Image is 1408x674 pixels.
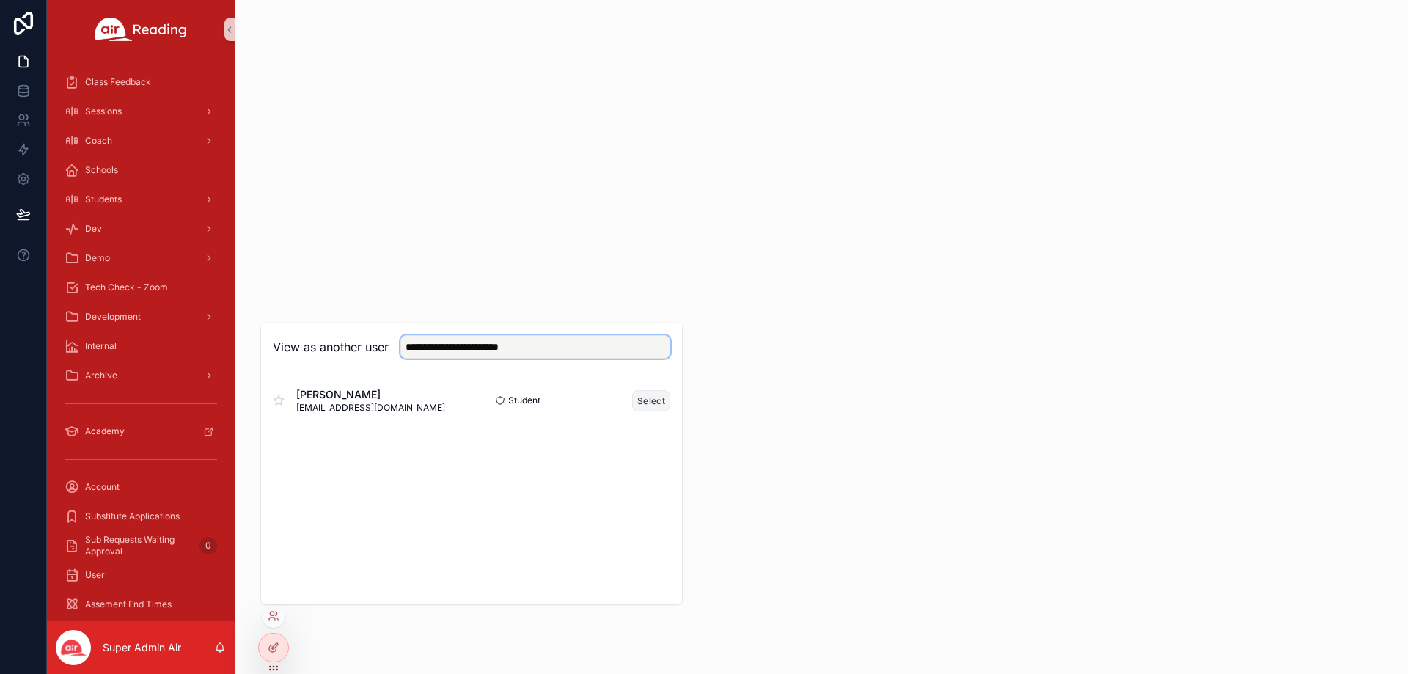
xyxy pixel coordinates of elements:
[296,402,445,414] span: [EMAIL_ADDRESS][DOMAIN_NAME]
[56,474,226,500] a: Account
[632,390,670,411] button: Select
[95,18,187,41] img: App logo
[85,164,118,176] span: Schools
[85,135,112,147] span: Coach
[56,186,226,213] a: Students
[56,69,226,95] a: Class Feedback
[85,370,117,381] span: Archive
[273,338,389,356] h2: View as another user
[85,194,122,205] span: Students
[56,304,226,330] a: Development
[56,418,226,444] a: Academy
[56,98,226,125] a: Sessions
[56,245,226,271] a: Demo
[56,128,226,154] a: Coach
[56,333,226,359] a: Internal
[85,534,194,557] span: Sub Requests Waiting Approval
[56,503,226,530] a: Substitute Applications
[56,274,226,301] a: Tech Check - Zoom
[56,157,226,183] a: Schools
[85,106,122,117] span: Sessions
[85,425,125,437] span: Academy
[85,223,102,235] span: Dev
[85,510,180,522] span: Substitute Applications
[85,282,168,293] span: Tech Check - Zoom
[508,395,540,406] span: Student
[85,481,120,493] span: Account
[85,76,151,88] span: Class Feedback
[47,59,235,621] div: scrollable content
[56,216,226,242] a: Dev
[56,562,226,588] a: User
[199,537,217,554] div: 0
[85,598,172,610] span: Assement End Times
[85,569,105,581] span: User
[85,252,110,264] span: Demo
[56,532,226,559] a: Sub Requests Waiting Approval0
[103,640,181,655] p: Super Admin Air
[85,340,117,352] span: Internal
[85,311,141,323] span: Development
[296,387,445,402] span: [PERSON_NAME]
[56,362,226,389] a: Archive
[56,591,226,618] a: Assement End Times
